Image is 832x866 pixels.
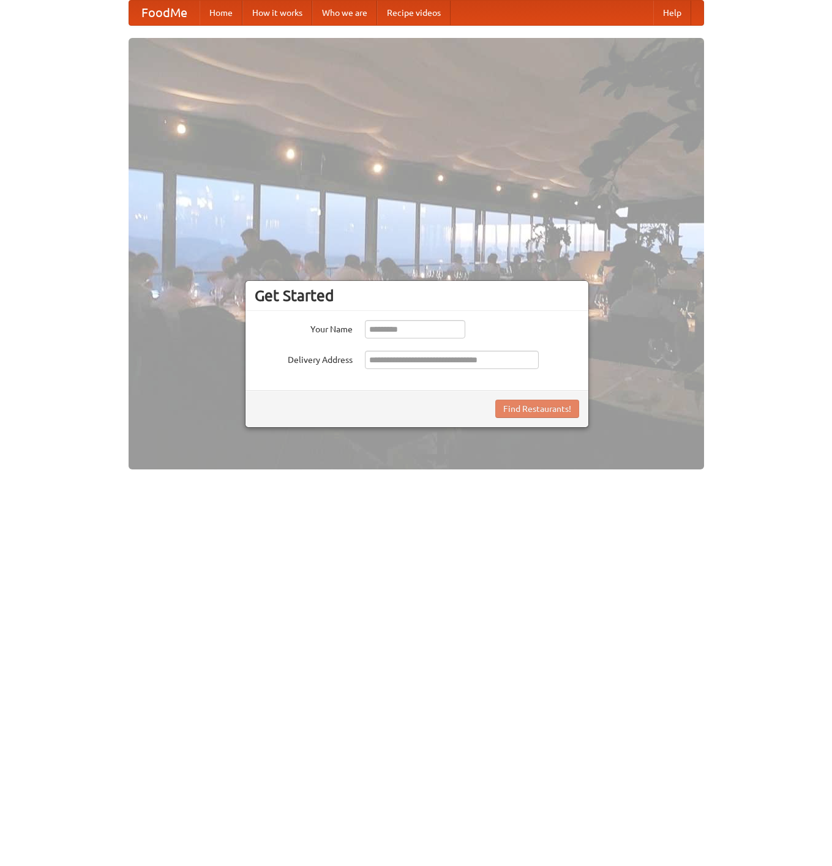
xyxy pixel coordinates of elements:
[200,1,242,25] a: Home
[495,400,579,418] button: Find Restaurants!
[653,1,691,25] a: Help
[255,351,353,366] label: Delivery Address
[255,320,353,335] label: Your Name
[129,1,200,25] a: FoodMe
[312,1,377,25] a: Who we are
[242,1,312,25] a: How it works
[255,286,579,305] h3: Get Started
[377,1,451,25] a: Recipe videos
